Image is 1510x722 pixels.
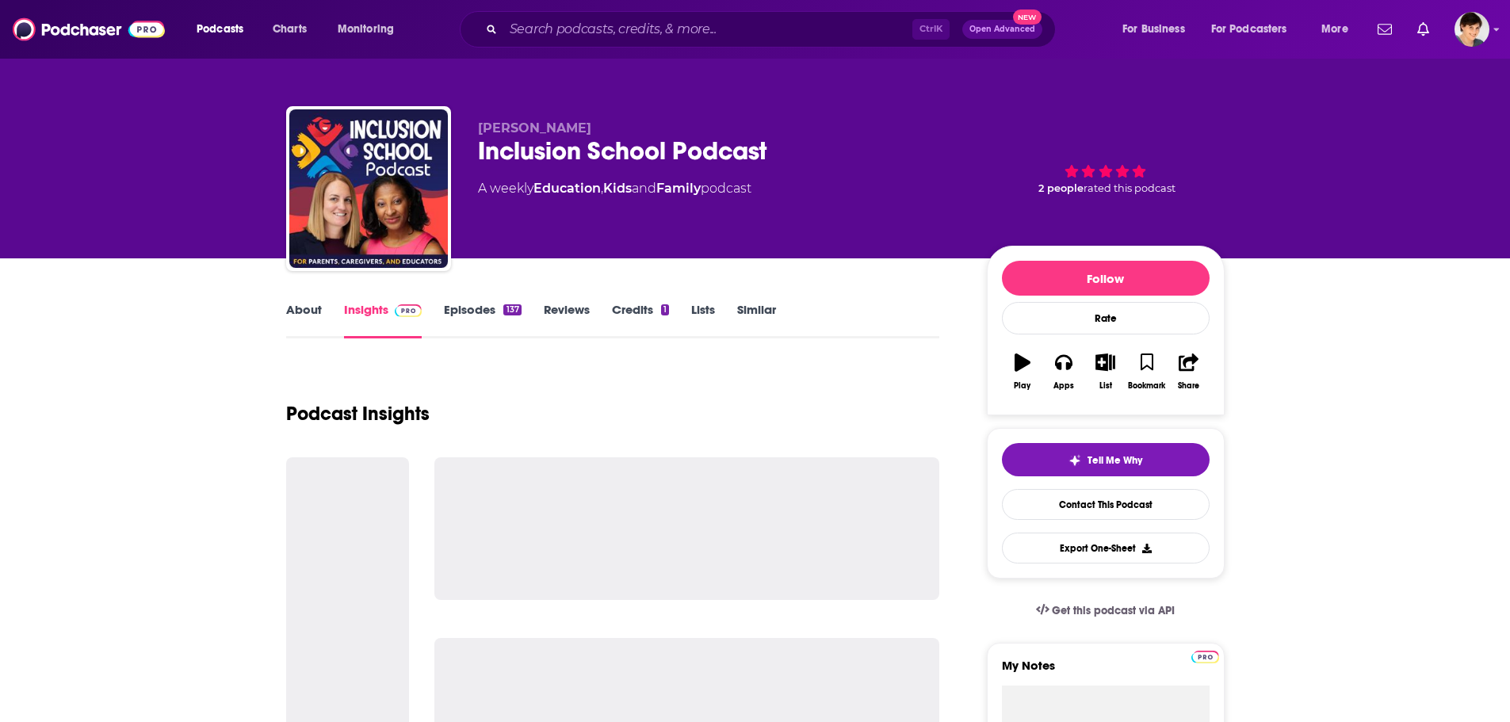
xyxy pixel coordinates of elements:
[1013,10,1042,25] span: New
[1111,17,1205,42] button: open menu
[1052,604,1175,617] span: Get this podcast via API
[1002,658,1210,686] label: My Notes
[273,18,307,40] span: Charts
[1455,12,1489,47] span: Logged in as bethwouldknow
[691,302,715,338] a: Lists
[197,18,243,40] span: Podcasts
[344,302,422,338] a: InsightsPodchaser Pro
[1084,182,1176,194] span: rated this podcast
[1310,17,1368,42] button: open menu
[632,181,656,196] span: and
[185,17,264,42] button: open menu
[737,302,776,338] a: Similar
[478,120,591,136] span: [PERSON_NAME]
[661,304,669,315] div: 1
[1068,454,1081,467] img: tell me why sparkle
[1043,343,1084,400] button: Apps
[1002,261,1210,296] button: Follow
[503,17,912,42] input: Search podcasts, credits, & more...
[1023,591,1188,630] a: Get this podcast via API
[395,304,422,317] img: Podchaser Pro
[1371,16,1398,43] a: Show notifications dropdown
[1002,533,1210,563] button: Export One-Sheet
[1002,343,1043,400] button: Play
[13,14,165,44] img: Podchaser - Follow, Share and Rate Podcasts
[503,304,521,315] div: 137
[478,179,751,198] div: A weekly podcast
[1088,454,1142,467] span: Tell Me Why
[338,18,394,40] span: Monitoring
[544,302,590,338] a: Reviews
[1321,18,1348,40] span: More
[1455,12,1489,47] button: Show profile menu
[656,181,701,196] a: Family
[612,302,669,338] a: Credits1
[1201,17,1310,42] button: open menu
[962,20,1042,39] button: Open AdvancedNew
[601,181,603,196] span: ,
[1038,182,1084,194] span: 2 people
[603,181,632,196] a: Kids
[262,17,316,42] a: Charts
[1099,381,1112,391] div: List
[286,402,430,426] h1: Podcast Insights
[1191,651,1219,663] img: Podchaser Pro
[1128,381,1165,391] div: Bookmark
[1002,302,1210,334] div: Rate
[327,17,415,42] button: open menu
[1014,381,1030,391] div: Play
[289,109,448,268] img: Inclusion School Podcast
[1168,343,1209,400] button: Share
[912,19,950,40] span: Ctrl K
[1411,16,1435,43] a: Show notifications dropdown
[286,302,322,338] a: About
[1455,12,1489,47] img: User Profile
[1002,443,1210,476] button: tell me why sparkleTell Me Why
[969,25,1035,33] span: Open Advanced
[1084,343,1126,400] button: List
[1126,343,1168,400] button: Bookmark
[444,302,521,338] a: Episodes137
[533,181,601,196] a: Education
[475,11,1071,48] div: Search podcasts, credits, & more...
[1191,648,1219,663] a: Pro website
[1178,381,1199,391] div: Share
[1053,381,1074,391] div: Apps
[1002,489,1210,520] a: Contact This Podcast
[987,120,1225,219] div: 2 peoplerated this podcast
[1211,18,1287,40] span: For Podcasters
[1122,18,1185,40] span: For Business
